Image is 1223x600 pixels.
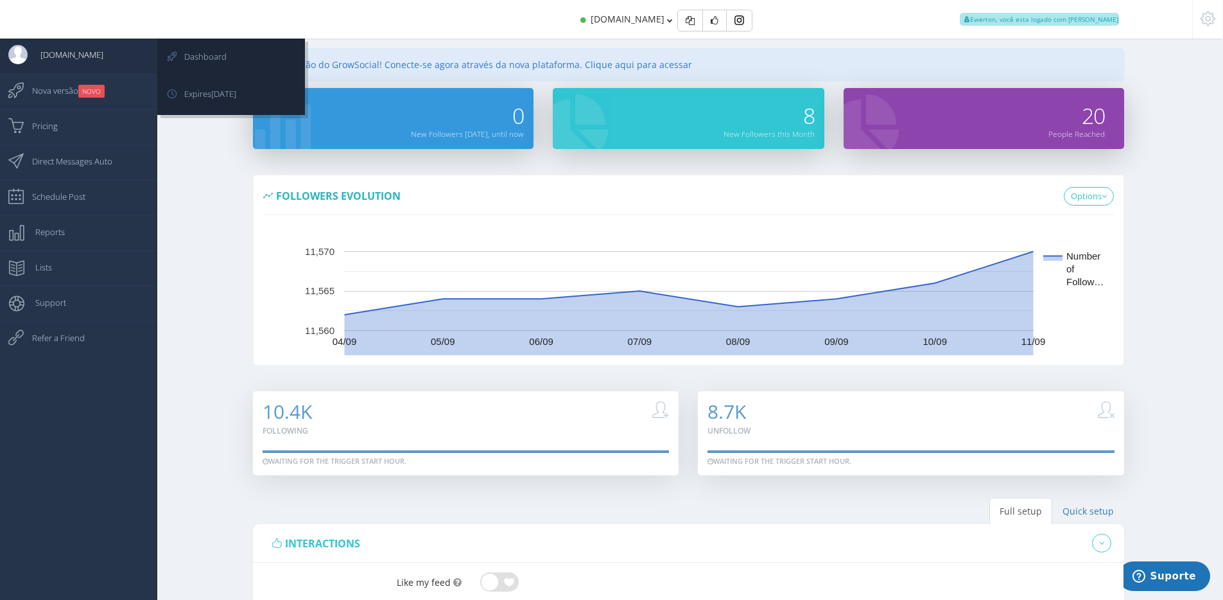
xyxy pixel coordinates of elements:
[8,45,28,64] img: User Image
[707,398,746,425] span: 8.7K
[211,88,236,100] span: [DATE]
[411,128,524,139] small: New Followers [DATE], until now
[529,336,553,347] text: 06/09
[28,39,103,71] span: [DOMAIN_NAME]
[1066,251,1100,261] text: Number
[19,322,85,354] span: Refer a Friend
[19,181,85,213] span: Schedule Post
[1021,336,1045,347] text: 11/09
[431,336,455,347] text: 05/09
[332,336,356,347] text: 04/09
[960,13,1119,26] span: Ewerton, você esta logado com [PERSON_NAME]
[707,456,851,466] div: Waiting for the trigger start hour.
[1123,561,1210,594] iframe: Abre um widget para que você possa encontrar mais informações
[803,101,815,130] span: 8
[1064,187,1114,206] a: Options
[305,246,334,257] text: 11,570
[734,15,744,25] img: Instagram_simple_icon.svg
[22,216,65,248] span: Reports
[19,110,58,142] span: Pricing
[78,85,105,98] small: NOVO
[989,498,1052,525] a: Full setup
[923,336,947,347] text: 10/09
[263,425,308,436] small: Following
[159,40,303,76] a: Dashboard
[253,48,1124,82] div: Nova versão do GrowSocial! Conecte-se agora através da nova plataforma. Clique aqui para acessar
[263,456,406,466] div: Waiting for the trigger start hour.
[677,10,752,31] div: Basic example
[19,75,105,107] span: Nova versão
[512,101,524,130] span: 0
[305,286,334,297] text: 11,565
[276,189,401,203] span: Followers Evolution
[22,287,66,319] span: Support
[159,78,303,113] a: Expires[DATE]
[171,40,227,73] span: Dashboard
[171,78,236,110] span: Expires
[824,336,849,347] text: 09/09
[627,336,652,347] text: 07/09
[726,336,750,347] text: 08/09
[263,398,312,425] span: 10.4K
[1052,498,1124,525] a: Quick setup
[263,227,1114,355] svg: A chart.
[707,425,750,436] small: Unfollow
[305,325,334,336] text: 11,560
[1082,101,1105,130] span: 20
[19,145,112,177] span: Direct Messages Auto
[724,128,815,139] small: New Followers this Month
[1048,128,1105,139] small: People Reached
[591,13,664,25] span: [DOMAIN_NAME]
[22,251,52,283] span: Lists
[397,576,451,588] span: Like my feed
[285,536,360,551] span: Interactions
